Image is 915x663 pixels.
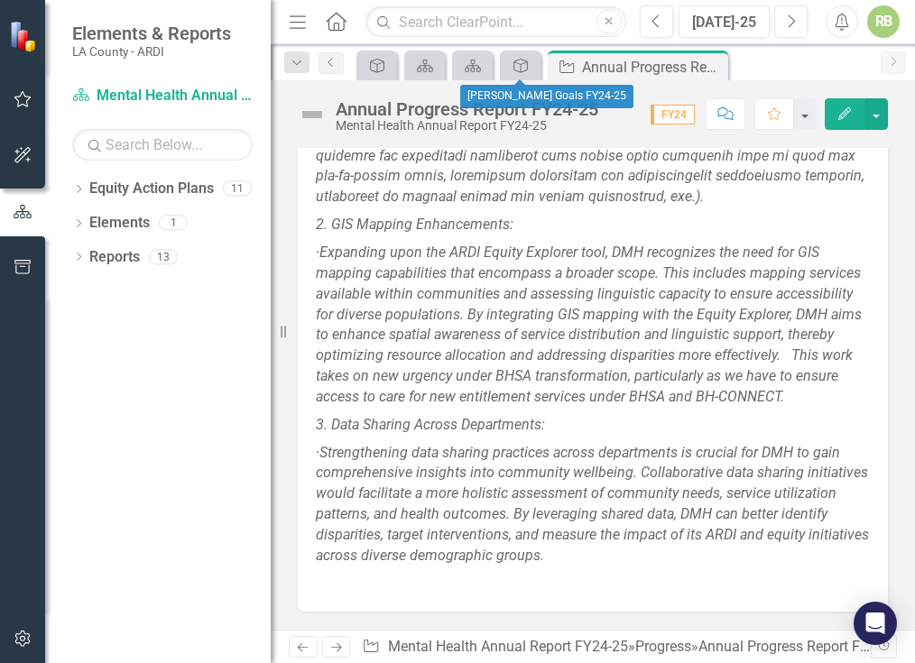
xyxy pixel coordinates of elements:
[388,638,628,655] a: Mental Health Annual Report FY24-25
[223,181,252,197] div: 11
[679,5,770,38] button: [DATE]-25
[72,129,253,161] input: Search Below...
[685,12,763,33] div: [DATE]-25
[298,100,327,129] img: Not Defined
[316,416,545,433] em: 3. Data Sharing Across Departments:
[336,99,598,119] div: Annual Progress Report FY24-25
[582,56,724,78] div: Annual Progress Report FY24-25
[159,216,188,231] div: 1
[316,244,862,405] em: Expanding upon the ARDI Equity Explorer tool, DMH recognizes the need for GIS mapping capabilitie...
[854,602,897,645] div: Open Intercom Messenger
[651,105,695,124] span: FY24
[72,86,253,106] a: Mental Health Annual Report FY24-25
[149,249,178,264] div: 13
[867,5,900,38] button: RB
[316,216,513,233] em: 2. GIS Mapping Enhancements:
[316,439,870,570] p: ·
[460,85,633,108] div: [PERSON_NAME] Goals FY24-25
[72,23,231,44] span: Elements & Reports
[316,239,870,411] p: ·
[698,638,905,655] div: Annual Progress Report FY24-25
[635,638,691,655] a: Progress
[72,44,231,59] small: LA County - ARDI
[9,21,41,52] img: ClearPoint Strategy
[316,444,869,564] em: Strengthening data sharing practices across departments is crucial for DMH to gain comprehensive ...
[89,179,214,199] a: Equity Action Plans
[89,247,140,268] a: Reports
[89,213,150,234] a: Elements
[365,6,626,38] input: Search ClearPoint...
[336,119,598,133] div: Mental Health Annual Report FY24-25
[362,637,870,658] div: » »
